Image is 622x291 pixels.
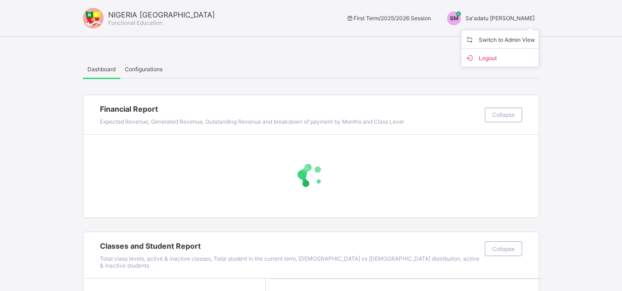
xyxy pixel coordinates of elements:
[100,118,404,125] span: Expected Revenue, Generated Revenue, Outstanding Revenue and breakdown of payment by Months and C...
[465,34,535,45] span: Switch to Admin View
[87,66,116,73] span: Dashboard
[450,15,459,22] span: SM
[108,19,163,26] span: Functional Education
[465,52,535,63] span: Logout
[100,255,479,269] span: Total class levels, active & inactive classes, Total student in the current term, [DEMOGRAPHIC_DA...
[346,15,431,22] span: session/term information
[461,49,539,67] li: dropdown-list-item-buttom-1
[492,245,515,252] span: Collapse
[100,241,480,251] span: Classes and Student Report
[125,66,163,73] span: Configurations
[108,10,215,19] span: NIGERIA [GEOGRAPHIC_DATA]
[465,15,535,22] span: Sa'adatu [PERSON_NAME]
[461,30,539,49] li: dropdown-list-item-name-0
[492,111,515,118] span: Collapse
[100,104,480,114] span: Financial Report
